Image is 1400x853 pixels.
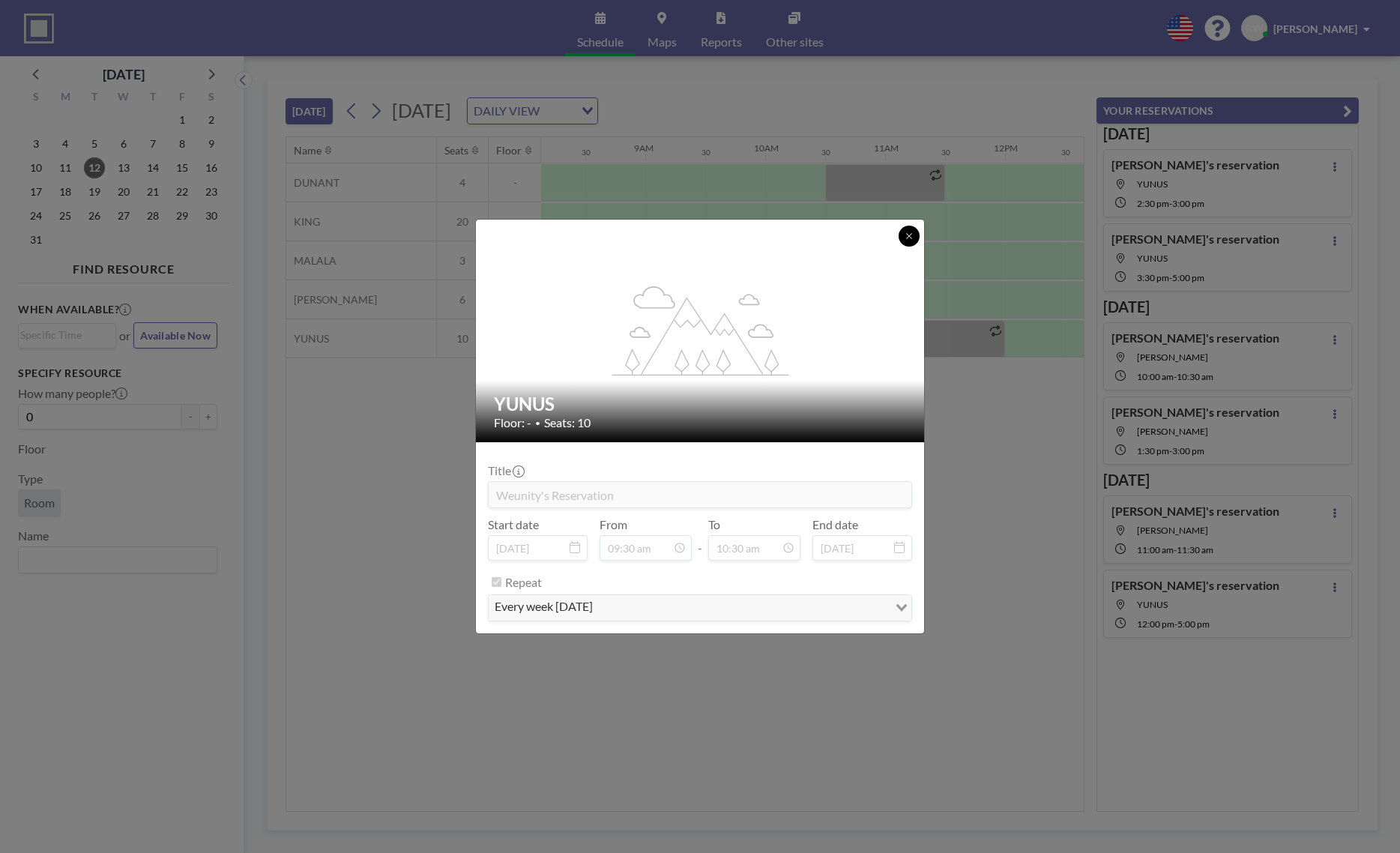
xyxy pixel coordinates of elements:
label: End date [812,517,858,532]
label: Title [488,463,523,478]
g: flex-grow: 1.2; [612,285,789,375]
span: • [535,418,540,429]
label: From [600,517,627,532]
span: - [698,522,702,555]
label: To [708,517,720,532]
div: Search for option [489,595,911,621]
label: Repeat [505,575,542,590]
input: (No title) [489,482,911,507]
h2: YUNUS [494,393,908,415]
span: Seats: 10 [544,415,591,430]
input: Search for option [597,598,887,618]
label: Start date [488,517,539,532]
span: Floor: - [494,415,531,430]
span: every week [DATE] [492,598,596,618]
